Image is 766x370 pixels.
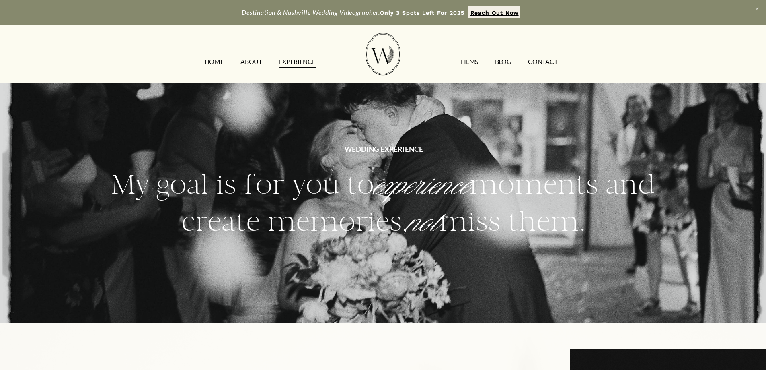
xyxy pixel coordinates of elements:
[205,55,224,68] a: HOME
[468,6,520,18] a: Reach Out Now
[108,167,658,241] h2: My goal is for you to moments and create memories, miss them.
[240,55,262,68] a: ABOUT
[366,33,400,75] img: Wild Fern Weddings
[374,169,469,203] em: experience
[279,55,316,68] a: EXPERIENCE
[470,10,519,16] strong: Reach Out Now
[461,55,478,68] a: FILMS
[407,206,439,240] em: not
[528,55,557,68] a: CONTACT
[345,145,423,153] strong: WEDDING EXPERIENCE
[495,55,511,68] a: Blog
